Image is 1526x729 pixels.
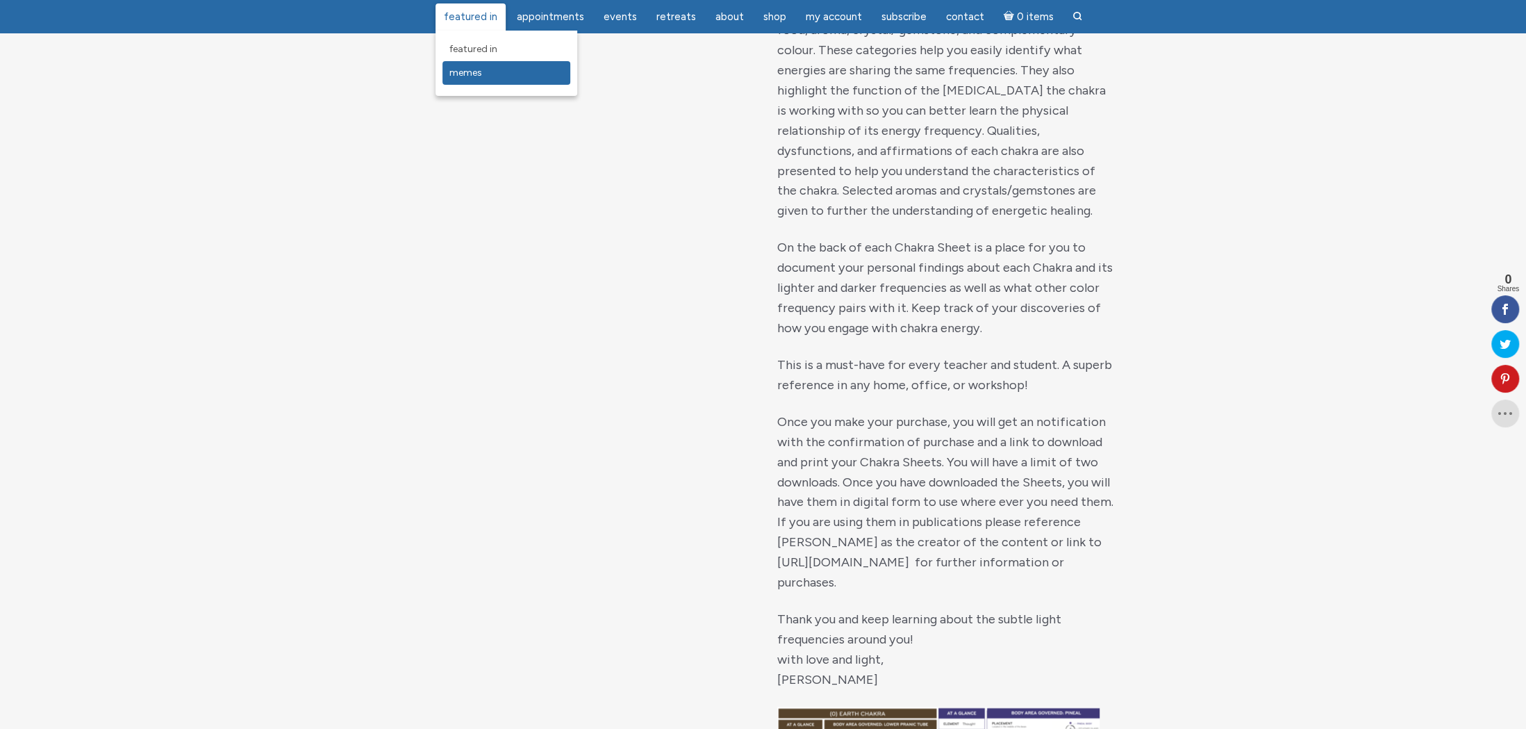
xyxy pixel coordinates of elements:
p: On the back of each Chakra Sheet is a place for you to document your personal findings about each... [777,238,1118,338]
span: Subscribe [881,10,927,23]
a: Retreats [648,3,704,31]
a: Memes [442,61,570,85]
a: Appointments [508,3,592,31]
span: Contact [946,10,984,23]
i: Cart [1004,10,1017,23]
span: Memes [449,67,482,79]
span: Retreats [656,10,696,23]
span: featured in [449,43,497,55]
a: About [707,3,752,31]
span: 0 [1497,273,1519,286]
a: Contact [938,3,993,31]
p: Once you make your purchase, you will get an notification with the confirmation of purchase and a... [777,412,1118,593]
a: Subscribe [873,3,935,31]
a: featured in [442,38,570,61]
a: Shop [755,3,795,31]
a: Cart0 items [995,2,1062,31]
span: Shop [763,10,786,23]
span: 0 items [1016,12,1053,22]
span: Appointments [517,10,584,23]
span: Shares [1497,286,1519,293]
span: Events [604,10,637,23]
a: My Account [797,3,870,31]
a: Events [595,3,645,31]
span: My Account [806,10,862,23]
p: Thank you and keep learning about the subtle light frequencies around you! with love and light, [... [777,609,1118,690]
a: featured in [436,3,506,31]
span: featured in [444,10,497,23]
p: This is a must-have for every teacher and student. A superb reference in any home, office, or wor... [777,355,1118,395]
span: About [715,10,744,23]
